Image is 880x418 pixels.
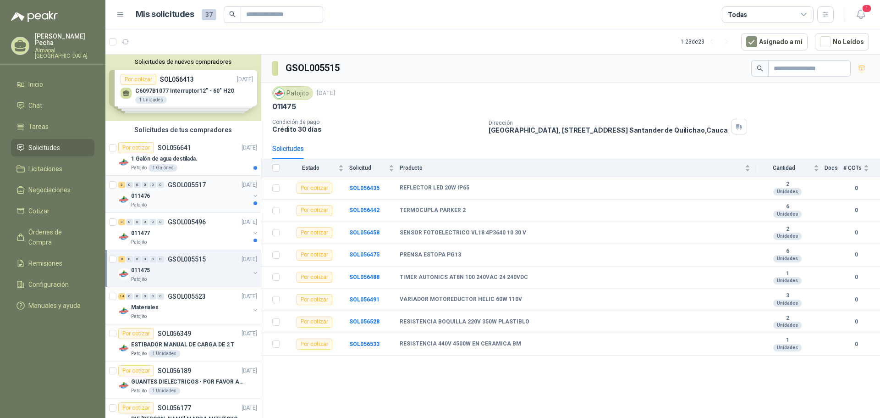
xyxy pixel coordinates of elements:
b: 1 [756,270,819,278]
div: 0 [142,219,148,225]
a: SOL056435 [349,185,379,191]
button: No Leídos [815,33,869,50]
b: 0 [843,184,869,193]
div: 0 [134,256,141,262]
div: 0 [134,219,141,225]
p: GUANTES DIELECTRICOS - POR FAVOR ADJUNTAR SU FICHA TECNICA [131,378,245,386]
span: Manuales y ayuda [28,301,81,311]
span: search [229,11,236,17]
b: RESISTENCIA 440V 4500W EN CERAMICA BM [400,340,521,348]
b: SENSOR FOTOELECTRICO VL18 4P3640 10 30 V [400,229,526,237]
div: Por cotizar [297,317,332,328]
div: 0 [157,182,164,188]
div: Por cotizar [297,227,332,238]
div: 0 [149,256,156,262]
p: Patojito [131,239,147,246]
button: Solicitudes de nuevos compradores [109,58,257,65]
p: Crédito 30 días [272,125,481,133]
img: Company Logo [118,231,129,242]
div: 0 [142,293,148,300]
b: 2 [756,315,819,322]
a: SOL056533 [349,341,379,347]
a: Manuales y ayuda [11,297,94,314]
b: 0 [843,273,869,282]
a: Cotizar [11,202,94,220]
span: Licitaciones [28,164,62,174]
a: SOL056458 [349,229,379,236]
p: [DATE] [242,404,257,412]
a: Por cotizarSOL056349[DATE] Company LogoESTIBADOR MANUAL DE CARGA DE 2 TPatojito1 Unidades [105,324,261,362]
h3: GSOL005515 [286,61,341,75]
div: Patojito [272,86,313,100]
a: Órdenes de Compra [11,223,94,251]
span: 1 [862,4,872,13]
div: Por cotizar [297,250,332,261]
div: 1 Unidades [148,387,180,395]
div: 1 Unidades [148,350,180,357]
p: [DATE] [242,292,257,301]
b: 0 [843,340,869,349]
div: Por cotizar [297,205,332,216]
p: [PERSON_NAME] Pecha [35,33,94,46]
span: Solicitudes [28,143,60,153]
div: Todas [728,10,747,20]
th: Docs [825,159,843,177]
b: VARIADOR MOTOREDUCTOR HELIC 60W 110V [400,296,522,303]
a: Chat [11,97,94,114]
img: Company Logo [118,268,129,279]
p: Patojito [131,350,147,357]
p: 011477 [131,229,150,238]
div: Por cotizar [297,294,332,305]
p: GSOL005517 [168,182,206,188]
b: 3 [756,292,819,300]
p: [DATE] [242,329,257,338]
a: SOL056442 [349,207,379,213]
div: 0 [126,293,133,300]
div: Por cotizar [297,183,332,194]
button: 1 [852,6,869,23]
b: TERMOCUPLA PARKER 2 [400,207,466,214]
div: 0 [134,293,141,300]
a: Tareas [11,118,94,135]
p: SOL056177 [158,405,191,411]
a: Por cotizarSOL056189[DATE] Company LogoGUANTES DIELECTRICOS - POR FAVOR ADJUNTAR SU FICHA TECNICA... [105,362,261,399]
div: 0 [126,182,133,188]
th: Solicitud [349,159,400,177]
div: 0 [157,256,164,262]
b: 0 [843,229,869,237]
div: Unidades [773,211,802,218]
p: [DATE] [242,218,257,227]
p: [DATE] [242,181,257,189]
span: Órdenes de Compra [28,227,86,247]
p: Patojito [131,313,147,320]
img: Company Logo [118,157,129,168]
div: Solicitudes [272,144,304,154]
b: SOL056488 [349,274,379,280]
img: Company Logo [118,380,129,391]
p: [DATE] [317,89,335,98]
p: Almapal [GEOGRAPHIC_DATA] [35,48,94,59]
a: SOL056528 [349,318,379,325]
b: 2 [756,226,819,233]
b: 0 [843,251,869,259]
a: Licitaciones [11,160,94,178]
b: REFLECTOR LED 20W IP65 [400,184,469,192]
span: Cantidad [756,165,812,171]
p: [DATE] [242,255,257,264]
p: Patojito [131,387,147,395]
div: Unidades [773,344,802,351]
div: Por cotizar [118,365,154,376]
div: Unidades [773,277,802,284]
div: 0 [142,256,148,262]
a: SOL056475 [349,251,379,258]
p: Condición de pago [272,119,481,125]
a: 8 0 0 0 0 0 GSOL005515[DATE] Company Logo011475Patojito [118,254,259,283]
div: Por cotizar [297,272,332,283]
div: Unidades [773,255,802,262]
